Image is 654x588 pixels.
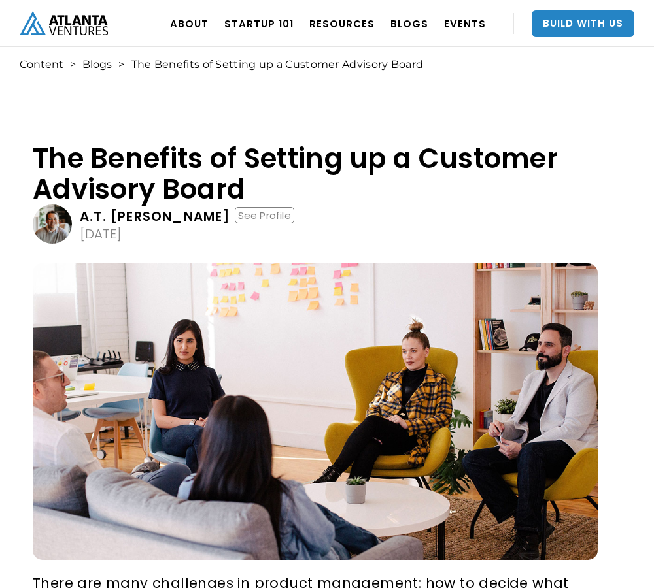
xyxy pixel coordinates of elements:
a: BLOGS [390,5,428,42]
a: ABOUT [170,5,209,42]
a: A.T. [PERSON_NAME]See Profile[DATE] [33,204,598,244]
div: > [118,58,124,71]
a: Blogs [82,58,112,71]
div: > [70,58,76,71]
a: Build With Us [532,10,634,37]
a: Content [20,58,63,71]
div: The Benefits of Setting up a Customer Advisory Board [131,58,424,71]
div: See Profile [235,207,294,223]
a: RESOURCES [309,5,375,42]
h1: The Benefits of Setting up a Customer Advisory Board [33,143,598,204]
div: A.T. [PERSON_NAME] [80,210,231,223]
a: Startup 101 [224,5,294,42]
div: [DATE] [80,227,122,240]
a: EVENTS [444,5,486,42]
